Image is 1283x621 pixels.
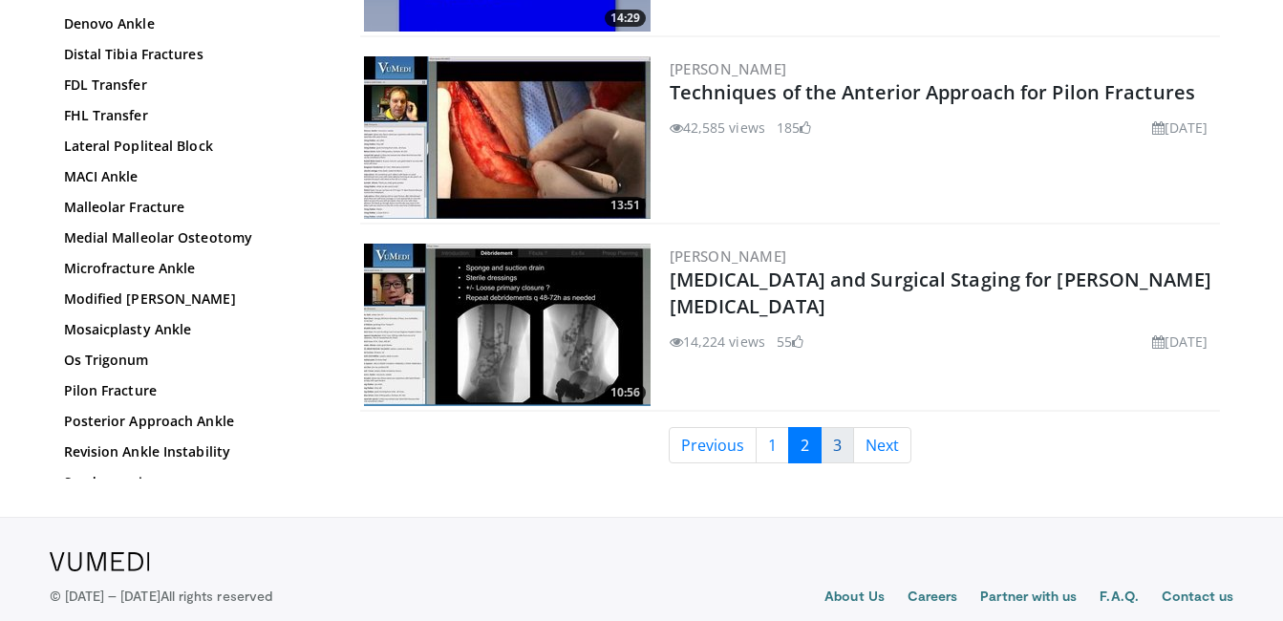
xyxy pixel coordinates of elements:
[364,244,651,406] img: d5ySKFN8UhyXrjO34xMDoxOjB1O8AjAz.300x170_q85_crop-smart_upscale.jpg
[824,587,885,610] a: About Us
[64,228,322,247] a: Medial Malleolar Osteotomy
[670,332,765,352] li: 14,224 views
[64,320,322,339] a: Mosaicplasty Ankle
[50,552,150,571] img: VuMedi Logo
[64,75,322,95] a: FDL Transfer
[670,246,787,266] a: [PERSON_NAME]
[605,384,646,401] span: 10:56
[1152,332,1208,352] li: [DATE]
[853,427,911,463] a: Next
[670,267,1211,319] a: [MEDICAL_DATA] and Surgical Staging for [PERSON_NAME] [MEDICAL_DATA]
[605,197,646,214] span: 13:51
[670,118,765,138] li: 42,585 views
[64,259,322,278] a: Microfracture Ankle
[980,587,1077,610] a: Partner with us
[64,442,322,461] a: Revision Ankle Instability
[160,588,272,604] span: All rights reserved
[777,118,811,138] li: 185
[1100,587,1138,610] a: F.A.Q.
[908,587,958,610] a: Careers
[670,59,787,78] a: [PERSON_NAME]
[777,332,803,352] li: 55
[1162,587,1234,610] a: Contact us
[364,56,651,219] a: 13:51
[788,427,822,463] a: 2
[50,587,273,606] p: © [DATE] – [DATE]
[821,427,854,463] a: 3
[64,198,322,217] a: Malleolar Fracture
[64,137,322,156] a: Lateral Popliteal Block
[364,244,651,406] a: 10:56
[360,427,1220,463] nav: Search results pages
[64,167,322,186] a: MACI Ankle
[64,106,322,125] a: FHL Transfer
[64,473,322,492] a: Syndesmosis
[64,381,322,400] a: Pilon Fracture
[605,10,646,27] span: 14:29
[64,412,322,431] a: Posterior Approach Ankle
[64,14,322,33] a: Denovo Ankle
[64,351,322,370] a: Os Trigonum
[64,289,322,309] a: Modified [PERSON_NAME]
[1152,118,1208,138] li: [DATE]
[364,56,651,219] img: e0f65072-4b0e-47c8-b151-d5e709845aef.300x170_q85_crop-smart_upscale.jpg
[64,45,322,64] a: Distal Tibia Fractures
[669,427,757,463] a: Previous
[670,79,1196,105] a: Techniques of the Anterior Approach for Pilon Fractures
[756,427,789,463] a: 1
